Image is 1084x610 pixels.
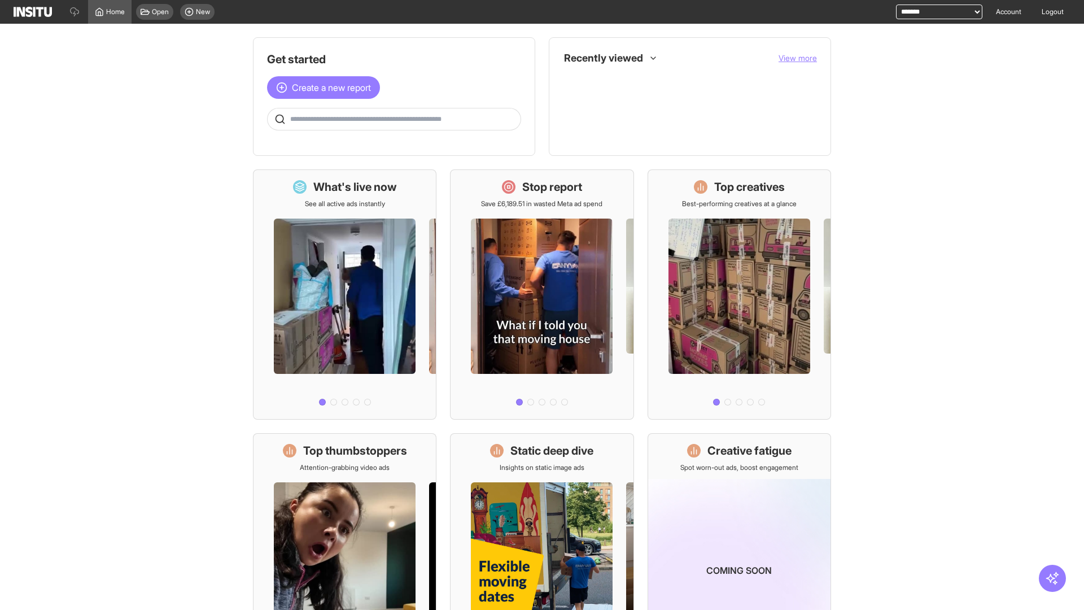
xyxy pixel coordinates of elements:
[450,169,633,420] a: Stop reportSave £6,189.51 in wasted Meta ad spend
[510,443,593,459] h1: Static deep dive
[682,199,797,208] p: Best-performing creatives at a glance
[267,76,380,99] button: Create a new report
[779,53,817,64] button: View more
[14,7,52,17] img: Logo
[267,51,521,67] h1: Get started
[253,169,436,420] a: What's live nowSee all active ads instantly
[522,179,582,195] h1: Stop report
[292,81,371,94] span: Create a new report
[196,7,210,16] span: New
[481,199,602,208] p: Save £6,189.51 in wasted Meta ad spend
[303,443,407,459] h1: Top thumbstoppers
[300,463,390,472] p: Attention-grabbing video ads
[106,7,125,16] span: Home
[648,169,831,420] a: Top creativesBest-performing creatives at a glance
[500,463,584,472] p: Insights on static image ads
[313,179,397,195] h1: What's live now
[305,199,385,208] p: See all active ads instantly
[152,7,169,16] span: Open
[779,53,817,63] span: View more
[714,179,785,195] h1: Top creatives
